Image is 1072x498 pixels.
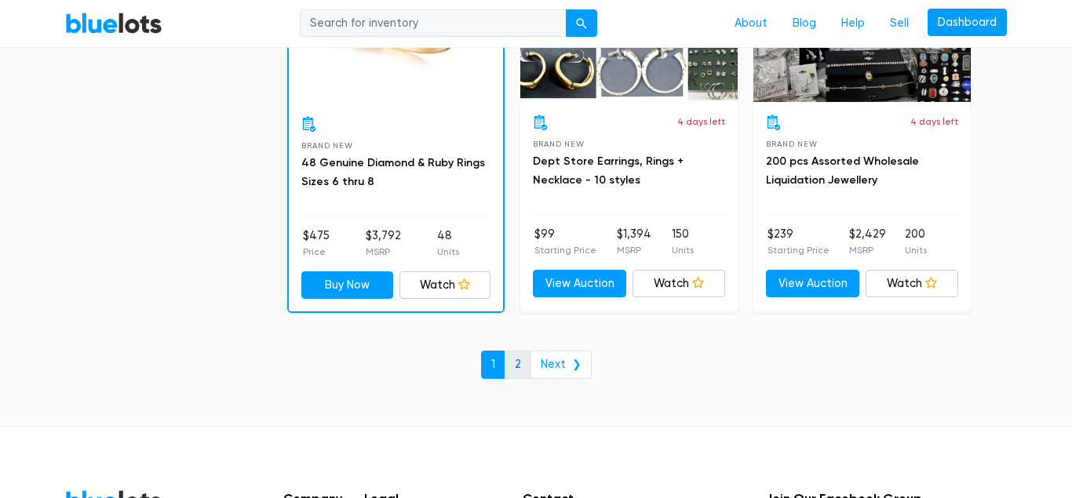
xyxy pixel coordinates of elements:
li: $239 [768,226,830,257]
a: Buy Now [301,271,393,300]
p: Starting Price [768,243,830,257]
p: Units [905,243,927,257]
a: 48 Genuine Diamond & Ruby Rings Sizes 6 thru 8 [301,156,485,188]
a: About [722,9,780,38]
a: Watch [866,270,959,298]
p: Units [672,243,694,257]
p: Price [303,245,330,259]
p: Units [437,245,459,259]
a: Sell [877,9,921,38]
input: Search for inventory [300,9,567,38]
li: $2,429 [849,226,886,257]
a: Dept Store Earrings, Rings + Necklace - 10 styles [533,154,684,187]
a: 1 [481,351,505,379]
span: Brand New [301,141,352,150]
p: MSRP [366,245,401,259]
li: $475 [303,227,330,259]
a: View Auction [766,270,859,298]
a: Watch [399,271,491,300]
li: $3,792 [366,227,401,259]
li: 200 [905,226,927,257]
p: 4 days left [910,115,958,129]
li: 150 [672,226,694,257]
li: 48 [437,227,459,259]
a: Blog [780,9,829,38]
a: Help [829,9,877,38]
span: Brand New [766,140,817,148]
a: Next ❯ [531,351,592,379]
span: Brand New [533,140,584,148]
p: Starting Price [534,243,596,257]
a: Watch [633,270,726,298]
li: $99 [534,226,596,257]
p: 4 days left [677,115,725,129]
p: MSRP [617,243,651,257]
a: View Auction [533,270,626,298]
a: 200 pcs Assorted Wholesale Liquidation Jewellery [766,154,919,187]
a: Dashboard [928,9,1007,37]
li: $1,394 [617,226,651,257]
a: 2 [505,351,531,379]
a: BlueLots [65,12,162,35]
p: MSRP [849,243,886,257]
